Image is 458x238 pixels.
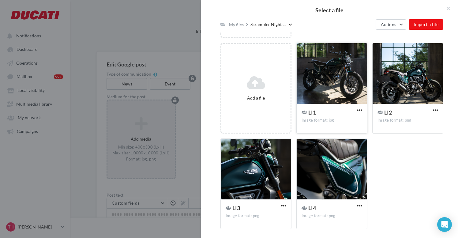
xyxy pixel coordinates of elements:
div: Image format: png [377,118,438,123]
span: LI1 [308,109,316,116]
div: Image format: jpg [302,118,362,123]
h2: Select a file [211,7,448,13]
div: Image format: png [302,213,362,219]
div: Add a file [224,95,288,101]
span: LI2 [384,109,392,116]
span: LI3 [232,205,240,211]
span: Import a file [414,22,438,27]
span: Actions [381,22,396,27]
div: Image format: png [226,213,286,219]
button: Import a file [409,19,443,30]
div: Open Intercom Messenger [437,217,452,232]
div: My files [229,22,244,28]
button: Actions [376,19,406,30]
span: Scrambler Nights... [250,21,286,27]
span: LI4 [308,205,316,211]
